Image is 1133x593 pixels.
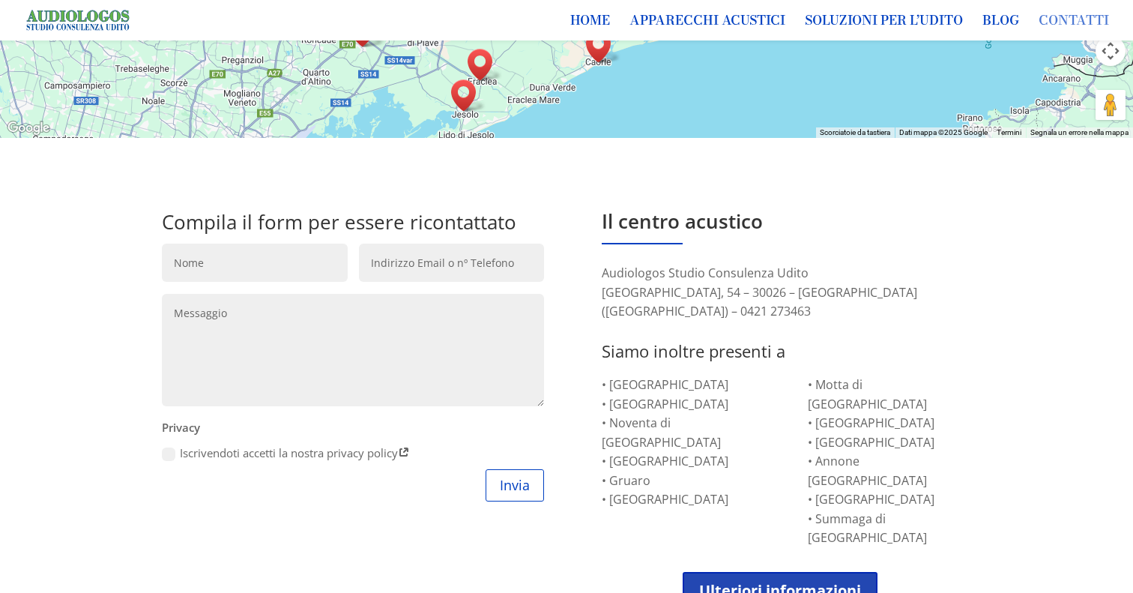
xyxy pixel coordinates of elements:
span: Dati mappa ©2025 Google [899,128,988,136]
a: Soluzioni per l’udito [805,15,963,40]
label: Iscrivendoti accetti la nostra privacy policy [162,444,410,463]
a: Visualizza questa zona in Google Maps (in una nuova finestra) [4,118,53,138]
span: Privacy [162,418,544,438]
div: Farmacia al Redentore [586,31,620,63]
img: Audiologos Studio Consulenza Udito [25,9,130,31]
p: • [GEOGRAPHIC_DATA] • [GEOGRAPHIC_DATA] • Noventa di [GEOGRAPHIC_DATA] • [GEOGRAPHIC_DATA] • Grua... [602,376,765,510]
a: Apparecchi acustici [629,15,785,40]
img: Google [4,118,53,138]
div: Aquafit Poliambulatori - Anni Sereni [468,49,502,81]
p: Audiologos Studio Consulenza Udito [GEOGRAPHIC_DATA], 54 – 30026 – [GEOGRAPHIC_DATA] ([GEOGRAPHIC... [602,264,971,322]
div: Farmacia All' Ascensione [451,79,486,112]
a: Termini [997,128,1021,136]
button: Scorciatoie da tastiera [820,127,890,138]
input: Indirizzo Email o nº Telefono [359,244,544,282]
button: Trascina Pegman sulla mappa per aprire Street View [1096,90,1126,120]
button: Invia [486,469,544,502]
a: Home [570,15,610,40]
button: Controlli di visualizzazione della mappa [1096,36,1126,66]
h1: Compila il form per essere ricontattato [162,212,544,244]
a: Blog [982,15,1019,40]
h3: Siamo inoltre presenti a [602,343,971,367]
h2: Il centro acustico [602,211,971,238]
div: Farmacia alla Madonna [350,15,384,47]
a: Segnala un errore nella mappa [1030,128,1129,136]
input: Nome [162,244,347,282]
a: Contatti [1039,15,1109,40]
p: • Motta di [GEOGRAPHIC_DATA] • [GEOGRAPHIC_DATA] • [GEOGRAPHIC_DATA] • Annone [GEOGRAPHIC_DATA] •... [808,376,971,548]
